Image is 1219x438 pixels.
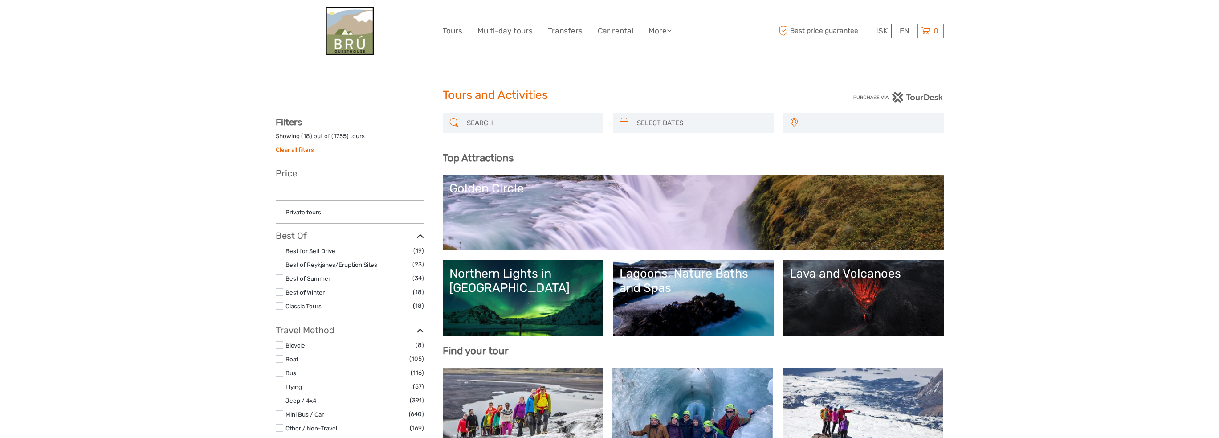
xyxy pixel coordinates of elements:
[326,7,374,55] img: 828-1675420b-2cec-4b23-84f8-a689a9ca38e7_logo_big.jpg
[477,25,533,37] a: Multi-day tours
[285,369,296,377] a: Bus
[413,287,424,297] span: (18)
[412,273,424,283] span: (34)
[413,301,424,311] span: (18)
[777,24,870,38] span: Best price guarantee
[276,117,302,127] strong: Filters
[416,340,424,350] span: (8)
[285,425,337,432] a: Other / Non-Travel
[620,266,767,295] div: Lagoons, Nature Baths and Spas
[853,92,943,103] img: PurchaseViaTourDesk.png
[285,411,324,418] a: Mini Bus / Car
[285,275,330,282] a: Best of Summer
[303,132,310,140] label: 18
[285,247,335,254] a: Best for Self Drive
[285,356,298,363] a: Boat
[409,354,424,364] span: (105)
[334,132,347,140] label: 1755
[285,303,322,310] a: Classic Tours
[896,24,913,38] div: EN
[410,395,424,405] span: (391)
[276,146,314,153] a: Clear all filters
[443,345,509,357] b: Find your tour
[443,88,777,102] h1: Tours and Activities
[648,25,672,37] a: More
[276,132,424,146] div: Showing ( ) out of ( ) tours
[633,115,769,131] input: SELECT DATES
[285,289,325,296] a: Best of Winter
[548,25,583,37] a: Transfers
[413,381,424,392] span: (57)
[932,26,940,35] span: 0
[449,181,937,244] a: Golden Circle
[449,266,597,329] a: Northern Lights in [GEOGRAPHIC_DATA]
[620,266,767,329] a: Lagoons, Nature Baths and Spas
[876,26,888,35] span: ISK
[443,152,514,164] b: Top Attractions
[463,115,599,131] input: SEARCH
[285,383,302,390] a: Flying
[285,397,316,404] a: Jeep / 4x4
[413,246,424,256] span: (19)
[443,25,462,37] a: Tours
[285,342,305,349] a: Bicycle
[276,325,424,336] h3: Travel Method
[409,409,424,419] span: (640)
[276,230,424,241] h3: Best Of
[285,209,321,216] a: Private tours
[285,261,377,268] a: Best of Reykjanes/Eruption Sites
[411,368,424,378] span: (116)
[598,25,633,37] a: Car rental
[790,266,937,281] div: Lava and Volcanoes
[449,181,937,196] div: Golden Circle
[276,168,424,179] h3: Price
[412,259,424,270] span: (23)
[790,266,937,329] a: Lava and Volcanoes
[449,266,597,295] div: Northern Lights in [GEOGRAPHIC_DATA]
[410,423,424,433] span: (169)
